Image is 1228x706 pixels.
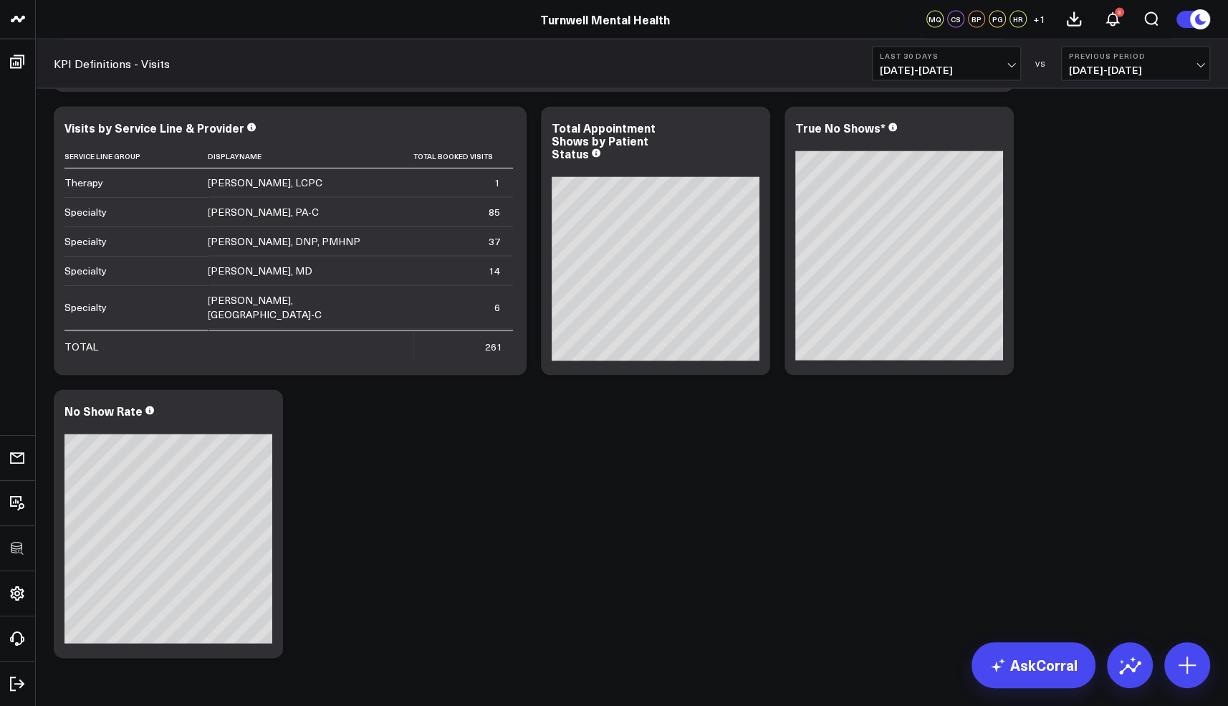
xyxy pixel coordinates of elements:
[489,234,500,249] div: 37
[208,176,322,190] div: [PERSON_NAME], LCPC
[1069,52,1202,60] b: Previous Period
[485,340,502,354] div: 261
[64,340,98,354] div: TOTAL
[64,120,244,135] div: Visits by Service Line & Provider
[64,205,107,219] div: Specialty
[494,300,500,315] div: 6
[64,145,208,168] th: Service Line Group
[208,234,360,249] div: [PERSON_NAME], DNP, PMHNP
[413,145,513,168] th: Total Booked Visits
[926,11,944,28] div: MQ
[1033,14,1045,24] span: + 1
[64,176,103,190] div: Therapy
[872,47,1021,81] button: Last 30 Days[DATE]-[DATE]
[64,264,107,278] div: Specialty
[1009,11,1027,28] div: HR
[208,264,312,278] div: [PERSON_NAME], MD
[1061,47,1210,81] button: Previous Period[DATE]-[DATE]
[1069,65,1202,76] span: [DATE] - [DATE]
[208,293,400,322] div: [PERSON_NAME], [GEOGRAPHIC_DATA]-C
[64,403,143,419] div: No Show Rate
[880,52,1013,60] b: Last 30 Days
[989,11,1006,28] div: PG
[1028,59,1054,68] div: VS
[1030,11,1047,28] button: +1
[64,234,107,249] div: Specialty
[947,11,964,28] div: CS
[489,205,500,219] div: 85
[795,120,886,135] div: True No Shows*
[552,120,656,161] div: Total Appointment Shows by Patient Status
[1115,8,1124,17] div: 3
[64,300,107,315] div: Specialty
[494,176,500,190] div: 1
[880,65,1013,76] span: [DATE] - [DATE]
[540,11,670,27] a: Turnwell Mental Health
[208,205,319,219] div: [PERSON_NAME], PA-C
[968,11,985,28] div: BP
[208,145,413,168] th: Displayname
[972,642,1095,688] a: AskCorral
[54,56,170,72] a: KPI Definitions - Visits
[489,264,500,278] div: 14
